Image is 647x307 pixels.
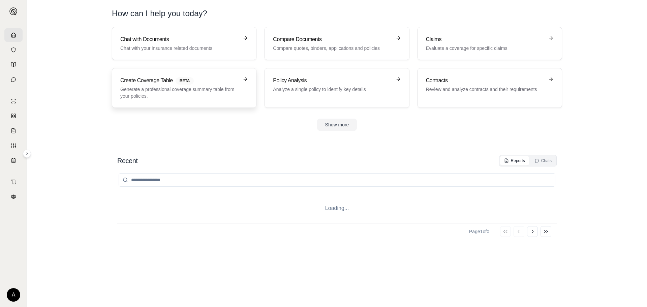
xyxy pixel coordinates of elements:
[426,86,544,93] p: Review and analyze contracts and their requirements
[426,45,544,52] p: Evaluate a coverage for specific claims
[273,45,391,52] p: Compare quotes, binders, applications and policies
[265,27,409,60] a: Compare DocumentsCompare quotes, binders, applications and policies
[317,119,357,131] button: Show more
[117,156,137,165] h2: Recent
[4,175,23,189] a: Contract Analysis
[469,228,489,235] div: Page 1 of 0
[504,158,525,163] div: Reports
[4,154,23,167] a: Coverage Table
[23,150,31,158] button: Expand sidebar
[4,109,23,123] a: Policy Comparisons
[112,27,256,60] a: Chat with DocumentsChat with your insurance related documents
[7,5,20,18] button: Expand sidebar
[4,190,23,204] a: Legal Search Engine
[120,45,239,52] p: Chat with your insurance related documents
[273,76,391,85] h3: Policy Analysis
[418,68,562,108] a: ContractsReview and analyze contracts and their requirements
[273,86,391,93] p: Analyze a single policy to identify key details
[120,35,239,43] h3: Chat with Documents
[112,68,256,108] a: Create Coverage TableBETAGenerate a professional coverage summary table from your policies.
[4,124,23,137] a: Claim Coverage
[530,156,556,165] button: Chats
[176,77,194,85] span: BETA
[4,28,23,42] a: Home
[117,193,557,223] div: Loading...
[120,76,239,85] h3: Create Coverage Table
[4,73,23,86] a: Chat
[534,158,552,163] div: Chats
[426,35,544,43] h3: Claims
[273,35,391,43] h3: Compare Documents
[418,27,562,60] a: ClaimsEvaluate a coverage for specific claims
[4,139,23,152] a: Custom Report
[9,7,18,16] img: Expand sidebar
[265,68,409,108] a: Policy AnalysisAnalyze a single policy to identify key details
[120,86,239,99] p: Generate a professional coverage summary table from your policies.
[4,43,23,57] a: Documents Vault
[500,156,529,165] button: Reports
[4,94,23,108] a: Single Policy
[426,76,544,85] h3: Contracts
[7,288,20,302] div: A
[4,58,23,71] a: Prompt Library
[112,8,562,19] h1: How can I help you today?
